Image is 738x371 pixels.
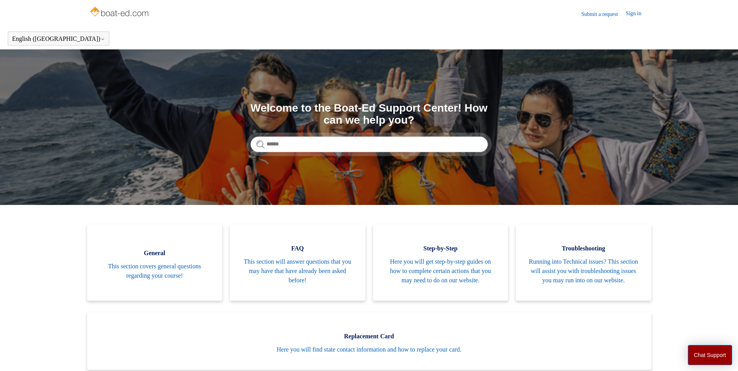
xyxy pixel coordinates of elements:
[688,345,733,365] button: Chat Support
[89,5,151,20] img: Boat-Ed Help Center home page
[251,136,488,152] input: Search
[99,345,640,354] span: Here you will find state contact information and how to replace your card.
[87,312,651,370] a: Replacement Card Here you will find state contact information and how to replace your card.
[87,224,223,301] a: General This section covers general questions regarding your course!
[99,332,640,341] span: Replacement Card
[99,248,211,258] span: General
[581,10,626,18] a: Submit a request
[528,257,640,285] span: Running into Technical issues? This section will assist you with troubleshooting issues you may r...
[516,224,651,301] a: Troubleshooting Running into Technical issues? This section will assist you with troubleshooting ...
[385,244,497,253] span: Step-by-Step
[99,262,211,280] span: This section covers general questions regarding your course!
[12,35,105,42] button: English ([GEOGRAPHIC_DATA])
[242,257,354,285] span: This section will answer questions that you may have that have already been asked before!
[242,244,354,253] span: FAQ
[626,9,649,19] a: Sign in
[385,257,497,285] span: Here you will get step-by-step guides on how to complete certain actions that you may need to do ...
[373,224,508,301] a: Step-by-Step Here you will get step-by-step guides on how to complete certain actions that you ma...
[230,224,365,301] a: FAQ This section will answer questions that you may have that have already been asked before!
[528,244,640,253] span: Troubleshooting
[251,102,488,126] h1: Welcome to the Boat-Ed Support Center! How can we help you?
